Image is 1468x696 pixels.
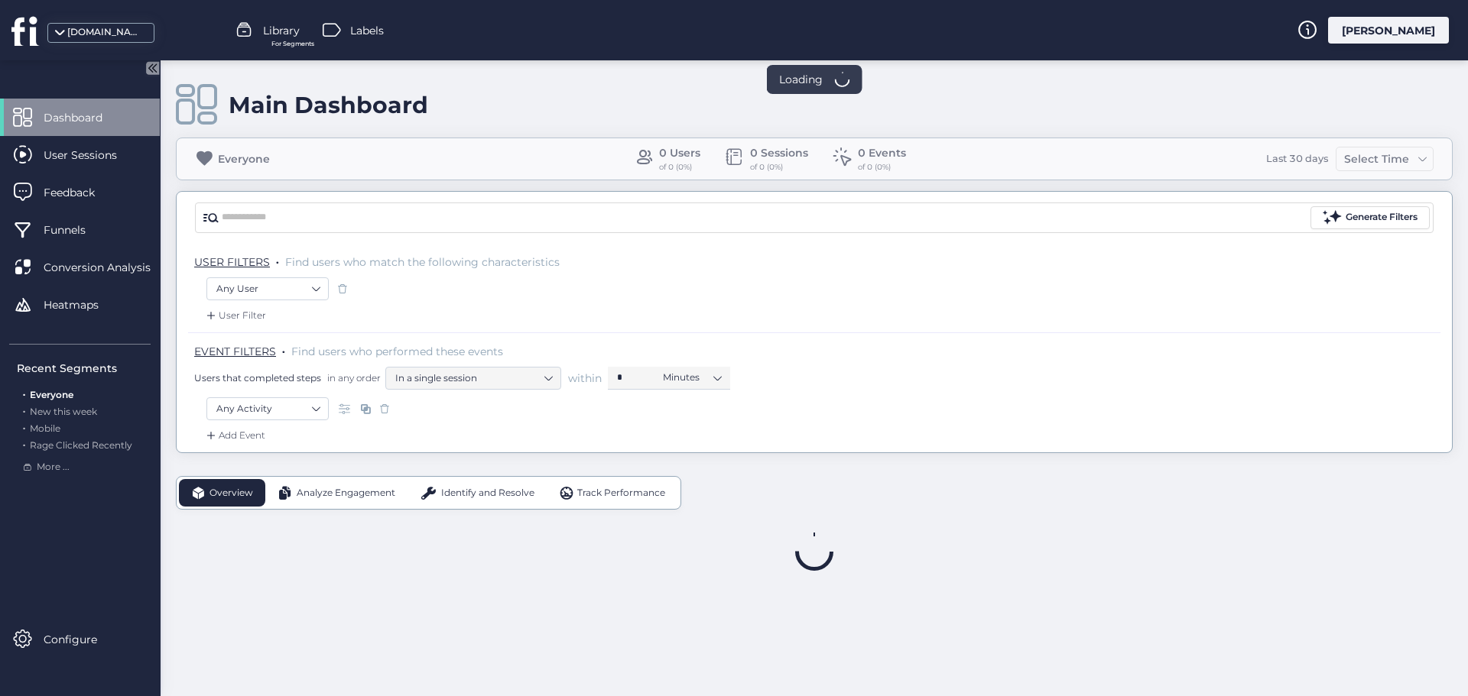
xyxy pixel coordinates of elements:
[23,436,25,451] span: .
[324,371,381,384] span: in any order
[17,360,151,377] div: Recent Segments
[194,371,321,384] span: Users that completed steps
[23,403,25,417] span: .
[23,386,25,400] span: .
[44,296,122,313] span: Heatmaps
[44,222,109,238] span: Funnels
[203,308,266,323] div: User Filter
[285,255,560,269] span: Find users who match the following characteristics
[271,39,314,49] span: For Segments
[44,109,125,126] span: Dashboard
[30,439,132,451] span: Rage Clicked Recently
[44,147,140,163] span: User Sessions
[194,345,276,358] span: EVENT FILTERS
[263,22,300,39] span: Library
[1310,206,1430,229] button: Generate Filters
[44,184,118,201] span: Feedback
[30,389,73,400] span: Everyone
[203,428,265,443] div: Add Event
[23,419,25,434] span: .
[441,486,534,500] span: Identify and Resolve
[577,486,665,500] span: Track Performance
[395,367,551,390] nz-select-item: In a single session
[276,252,279,267] span: .
[350,22,384,39] span: Labels
[1328,17,1449,44] div: [PERSON_NAME]
[779,71,823,88] span: Loading
[568,371,602,386] span: within
[216,277,319,300] nz-select-item: Any User
[67,25,144,40] div: [DOMAIN_NAME]
[209,486,253,500] span: Overview
[297,486,395,500] span: Analyze Engagement
[282,342,285,357] span: .
[663,366,721,389] nz-select-item: Minutes
[216,397,319,420] nz-select-item: Any Activity
[44,259,174,276] span: Conversion Analysis
[44,631,120,648] span: Configure
[30,422,60,434] span: Mobile
[229,91,428,119] div: Main Dashboard
[1346,210,1418,225] div: Generate Filters
[37,460,70,474] span: More ...
[30,406,97,417] span: New this week
[194,255,270,269] span: USER FILTERS
[291,345,503,358] span: Find users who performed these events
